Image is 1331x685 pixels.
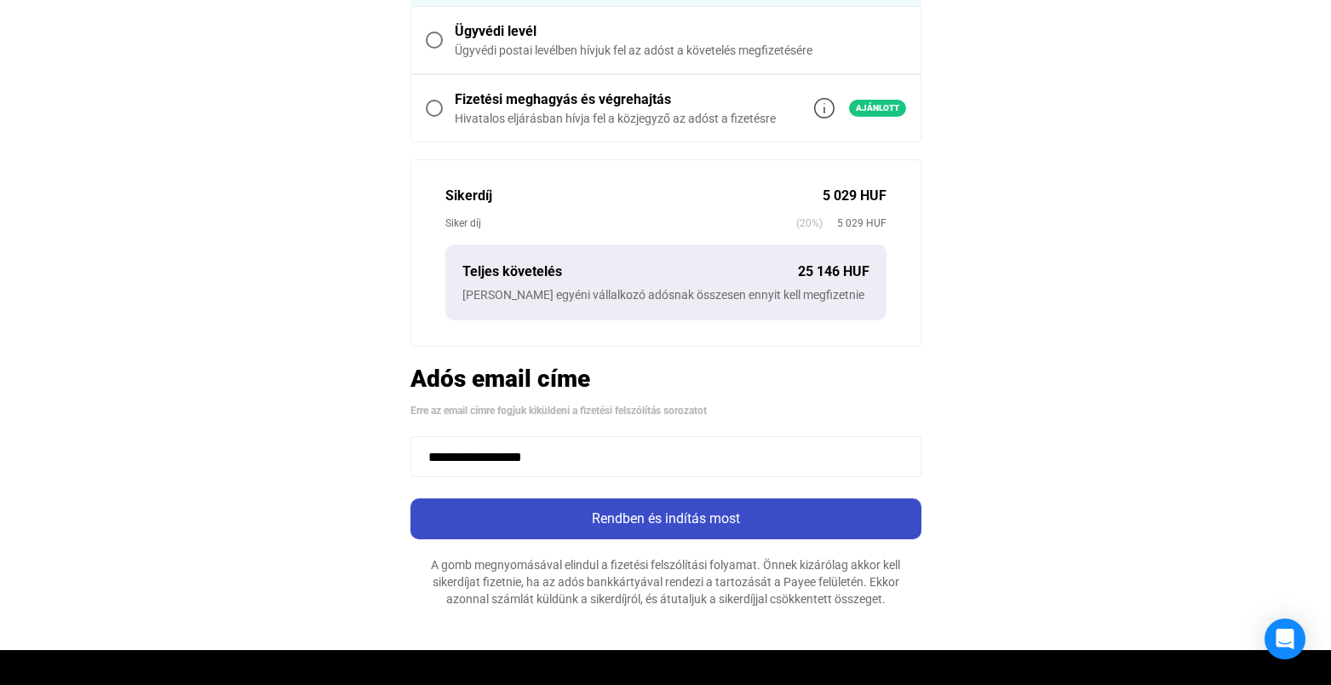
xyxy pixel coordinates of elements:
[462,262,798,282] div: Teljes követelés
[410,364,921,394] h2: Adós email címe
[455,89,776,110] div: Fizetési meghagyás és végrehajtás
[1265,619,1305,659] div: Open Intercom Messenger
[455,110,776,127] div: Hivatalos eljárásban hívja fel a közjegyző az adóst a fizetésre
[796,215,823,232] span: (20%)
[455,42,906,59] div: Ügyvédi postai levélben hívjuk fel az adóst a követelés megfizetésére
[823,215,886,232] span: 5 029 HUF
[410,498,921,539] button: Rendben és indítás most
[445,186,823,206] div: Sikerdíj
[445,215,796,232] div: Siker díj
[814,98,835,118] img: info-grey-outline
[798,262,869,282] div: 25 146 HUF
[410,556,921,607] div: A gomb megnyomásával elindul a fizetési felszólítási folyamat. Önnek kizárólag akkor kell sikerdí...
[849,100,906,117] span: Ajánlott
[455,21,906,42] div: Ügyvédi levél
[823,186,886,206] div: 5 029 HUF
[410,402,921,419] div: Erre az email címre fogjuk kiküldeni a fizetési felszólítás sorozatot
[814,98,906,118] a: info-grey-outlineAjánlott
[416,509,916,529] div: Rendben és indítás most
[462,286,869,303] div: [PERSON_NAME] egyéni vállalkozó adósnak összesen ennyit kell megfizetnie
